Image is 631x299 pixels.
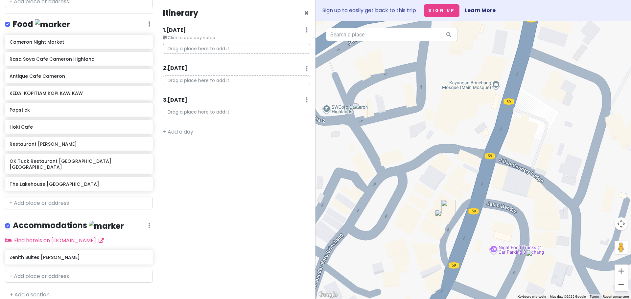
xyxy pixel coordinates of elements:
div: Antique Cafe Cameron [441,200,456,214]
a: Find hotels on [DOMAIN_NAME] [5,237,104,244]
h6: Hoki Cafe [10,124,148,130]
h6: Popstick [10,107,148,113]
p: Drag a place here to add it [163,107,310,117]
h6: Cameron Night Market [10,39,148,45]
a: Terms (opens in new tab) [590,295,599,298]
button: Sign Up [424,4,459,17]
button: Keyboard shortcuts [518,294,546,299]
img: Google [317,290,339,299]
input: + Add place or address [5,197,153,210]
button: Zoom out [615,278,628,291]
img: marker [35,19,70,30]
div: OK Tuck Restaurant Brinchang Cameron Highlands [526,250,540,264]
div: Rasa Soya Cafe Cameron Highland [353,103,367,117]
h6: Zenith Suites [PERSON_NAME] [10,254,148,260]
h6: OK Tuck Restaurant [GEOGRAPHIC_DATA] [GEOGRAPHIC_DATA] [10,158,148,170]
h6: 3 . [DATE] [163,97,187,104]
button: Close [304,9,309,17]
h4: Itinerary [163,8,198,18]
h6: Restaurant [PERSON_NAME] [10,141,148,147]
h6: 1 . [DATE] [163,27,186,34]
small: Click to add day notes [163,34,310,41]
h4: Accommodations [13,220,124,231]
a: Open this area in Google Maps (opens a new window) [317,290,339,299]
p: Drag a place here to add it [163,75,310,86]
h6: Antique Cafe Cameron [10,73,148,79]
div: Restaurant Tuan Yuan [435,210,449,224]
input: Search a place [326,28,457,41]
button: Map camera controls [615,217,628,230]
a: Report a map error [603,295,629,298]
span: Map data ©2025 Google [550,295,586,298]
span: Close itinerary [304,8,309,18]
h6: 2 . [DATE] [163,65,187,72]
h4: Food [13,19,70,30]
h6: Rasa Soya Cafe Cameron Highland [10,56,148,62]
a: Learn More [465,7,496,14]
h6: The Lakehouse [GEOGRAPHIC_DATA] [10,181,148,187]
button: Zoom in [615,265,628,278]
input: + Add place or address [5,270,153,283]
p: Drag a place here to add it [163,44,310,54]
a: + Add a day [163,128,193,136]
button: Drag Pegman onto the map to open Street View [615,241,628,254]
a: + Add a section [10,291,50,298]
h6: KEDAI KOPITIAM KOPI KAW KAW [10,90,148,96]
img: marker [89,221,124,231]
